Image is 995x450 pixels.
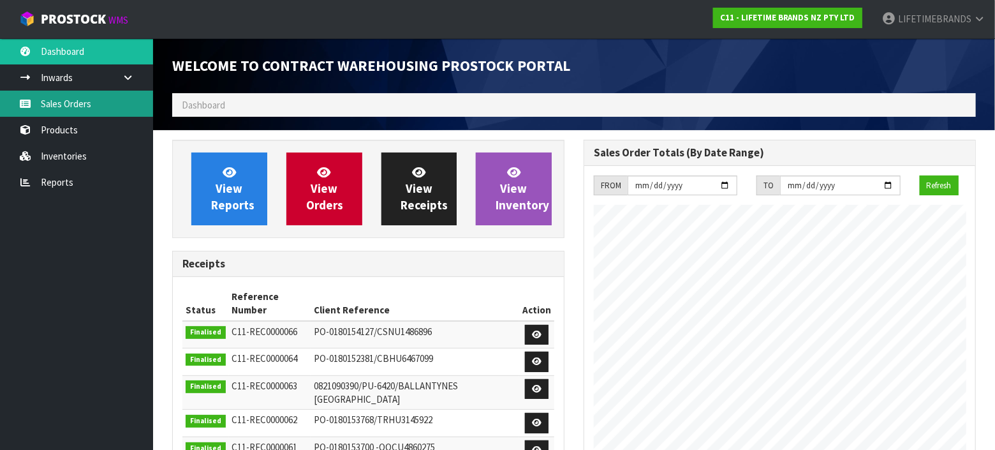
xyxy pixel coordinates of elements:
[108,14,128,26] small: WMS
[191,153,267,225] a: ViewReports
[594,147,966,159] h3: Sales Order Totals (By Date Range)
[720,12,855,23] strong: C11 - LIFETIME BRANDS NZ PTY LTD
[496,165,549,213] span: View Inventory
[314,326,432,338] span: PO-0180154127/CSNU1486896
[182,258,554,270] h3: Receipts
[232,414,298,426] span: C11-REC0000062
[186,415,226,428] span: Finalised
[920,176,959,196] button: Refresh
[314,414,432,426] span: PO-0180153768/TRHU3145922
[898,13,971,25] span: LIFETIMEBRANDS
[211,165,254,213] span: View Reports
[594,176,628,196] div: FROM
[311,287,519,321] th: Client Reference
[186,380,226,393] span: Finalised
[172,56,570,75] span: Welcome to Contract Warehousing ProStock Portal
[232,326,298,338] span: C11-REC0000066
[182,287,229,321] th: Status
[519,287,554,321] th: Action
[476,153,552,225] a: ViewInventory
[381,153,457,225] a: ViewReceipts
[182,99,225,111] span: Dashboard
[232,380,298,392] span: C11-REC0000063
[286,153,362,225] a: ViewOrders
[401,165,448,213] span: View Receipts
[314,352,433,364] span: PO-0180152381/CBHU6467099
[756,176,780,196] div: TO
[314,380,458,405] span: 0821090390/PU-6420/BALLANTYNES [GEOGRAPHIC_DATA]
[229,287,311,321] th: Reference Number
[19,11,35,27] img: cube-alt.png
[186,326,226,339] span: Finalised
[232,352,298,364] span: C11-REC0000064
[306,165,343,213] span: View Orders
[41,11,106,27] span: ProStock
[186,354,226,366] span: Finalised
